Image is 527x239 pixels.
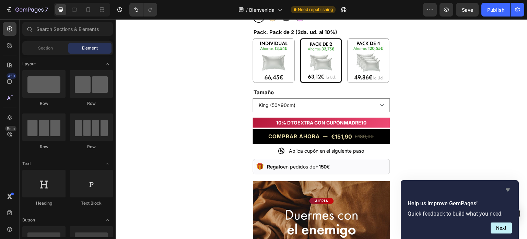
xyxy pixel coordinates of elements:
span: Layout [22,61,36,67]
span: / [246,6,248,13]
button: Next question [491,222,512,233]
div: Row [22,100,66,107]
span: Button [22,217,35,223]
div: Text Block [70,200,113,206]
span: Text [22,161,31,167]
div: Undo/Redo [129,3,157,17]
span: Section [38,45,53,51]
p: Aplica cupón en el siguiente paso [173,128,249,135]
legend: Tamaño [137,69,159,77]
div: 450 [7,73,16,79]
button: COMPRAR AHORA [137,110,274,124]
button: Hide survey [504,186,512,194]
strong: MADRE10 [229,100,251,106]
button: Publish [481,3,510,17]
iframe: Design area [116,19,527,239]
span: Bienvenida [249,6,274,13]
strong: 10% DTO [161,100,182,106]
p: Quick feedback to build what you need. [408,210,512,217]
p: 7 [45,6,48,14]
div: Heading [22,200,66,206]
img: gempages_474109714678940864-62c8d1df-6012-45df-b75a-5b89e34f208a.png [141,144,148,151]
div: Row [70,144,113,150]
span: Toggle open [102,158,113,169]
div: €151,90 [215,113,237,122]
h2: EXTRA CON CUPÓN [137,99,274,108]
div: Help us improve GemPages! [408,186,512,233]
button: Save [456,3,479,17]
strong: Regalo [151,144,167,150]
h2: Help us improve GemPages! [408,199,512,208]
span: Save [462,7,473,13]
div: €180,00 [239,113,259,121]
p: en pedidos de € [151,144,270,151]
div: Row [70,100,113,107]
div: Row [22,144,66,150]
span: Toggle open [102,215,113,226]
button: 7 [3,3,51,17]
span: Toggle open [102,58,113,69]
div: Publish [487,6,504,13]
input: Search Sections & Elements [22,22,113,36]
span: Need republishing [298,7,333,13]
div: Beta [5,126,16,131]
span: Element [82,45,98,51]
strong: +150 [200,144,211,150]
div: COMPRAR AHORA [153,113,204,121]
